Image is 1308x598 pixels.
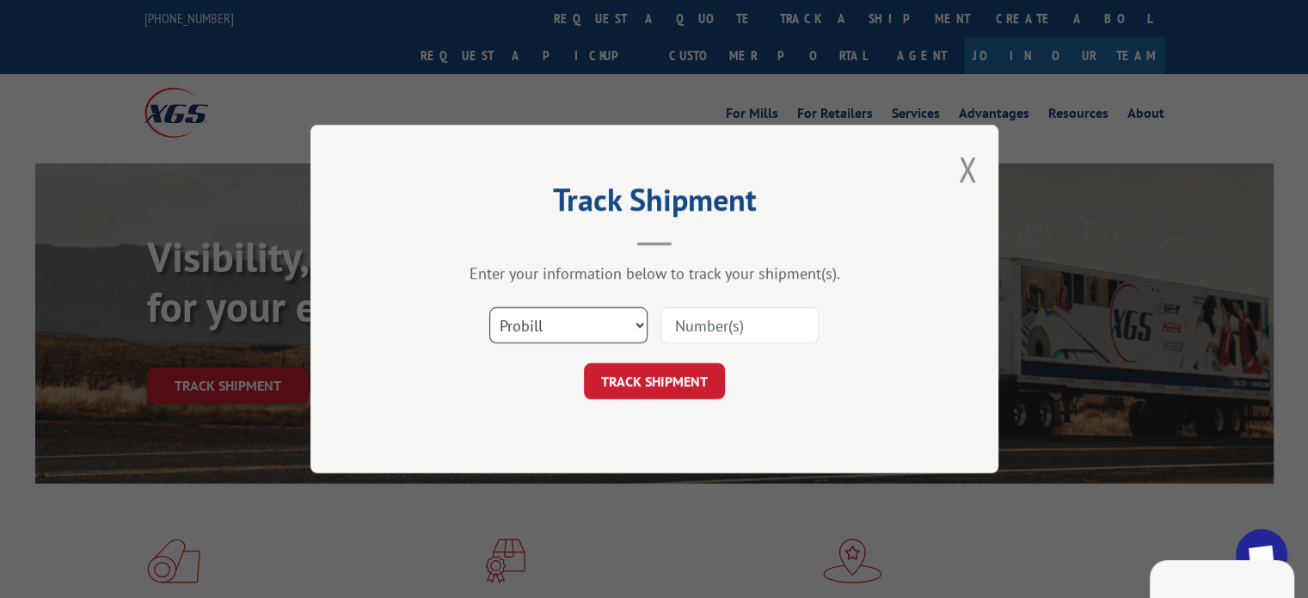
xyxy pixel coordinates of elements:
input: Number(s) [660,307,819,343]
button: Close modal [958,146,977,192]
h2: Track Shipment [396,188,912,220]
button: TRACK SHIPMENT [584,363,725,399]
div: Enter your information below to track your shipment(s). [396,263,912,283]
div: Open chat [1236,529,1287,581]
